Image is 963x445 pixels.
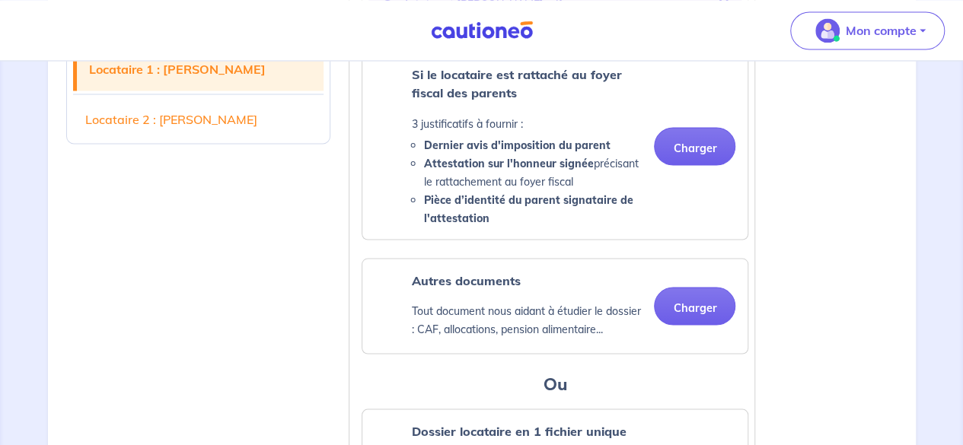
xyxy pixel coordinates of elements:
p: Mon compte [846,21,917,40]
div: categoryName: parental-tax-assessment, userCategory: cdi [362,52,748,240]
strong: Pièce d’identité du parent signataire de l'attestation [423,192,633,224]
strong: Si le locataire est rattaché au foyer fiscal des parents [411,67,621,100]
img: illu_account_valid_menu.svg [815,18,840,43]
img: Cautioneo [425,21,539,40]
button: Charger [654,287,735,325]
li: précisant le rattachement au foyer fiscal [423,154,642,190]
button: Charger [654,127,735,165]
p: Tout document nous aidant à étudier le dossier : CAF, allocations, pension alimentaire... [411,301,642,338]
h3: Ou [362,372,748,396]
button: illu_account_valid_menu.svgMon compte [790,11,945,49]
strong: Dernier avis d'imposition du parent [423,138,610,151]
p: 3 justificatifs à fournir : [411,114,642,132]
a: Locataire 1 : [PERSON_NAME] [77,49,324,91]
strong: Autres documents [411,272,520,288]
a: Locataire 2 : [PERSON_NAME] [73,98,324,141]
strong: Attestation sur l'honneur signée [423,156,593,170]
div: categoryName: other, userCategory: cdi [362,258,748,354]
strong: Dossier locataire en 1 fichier unique [411,423,626,438]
